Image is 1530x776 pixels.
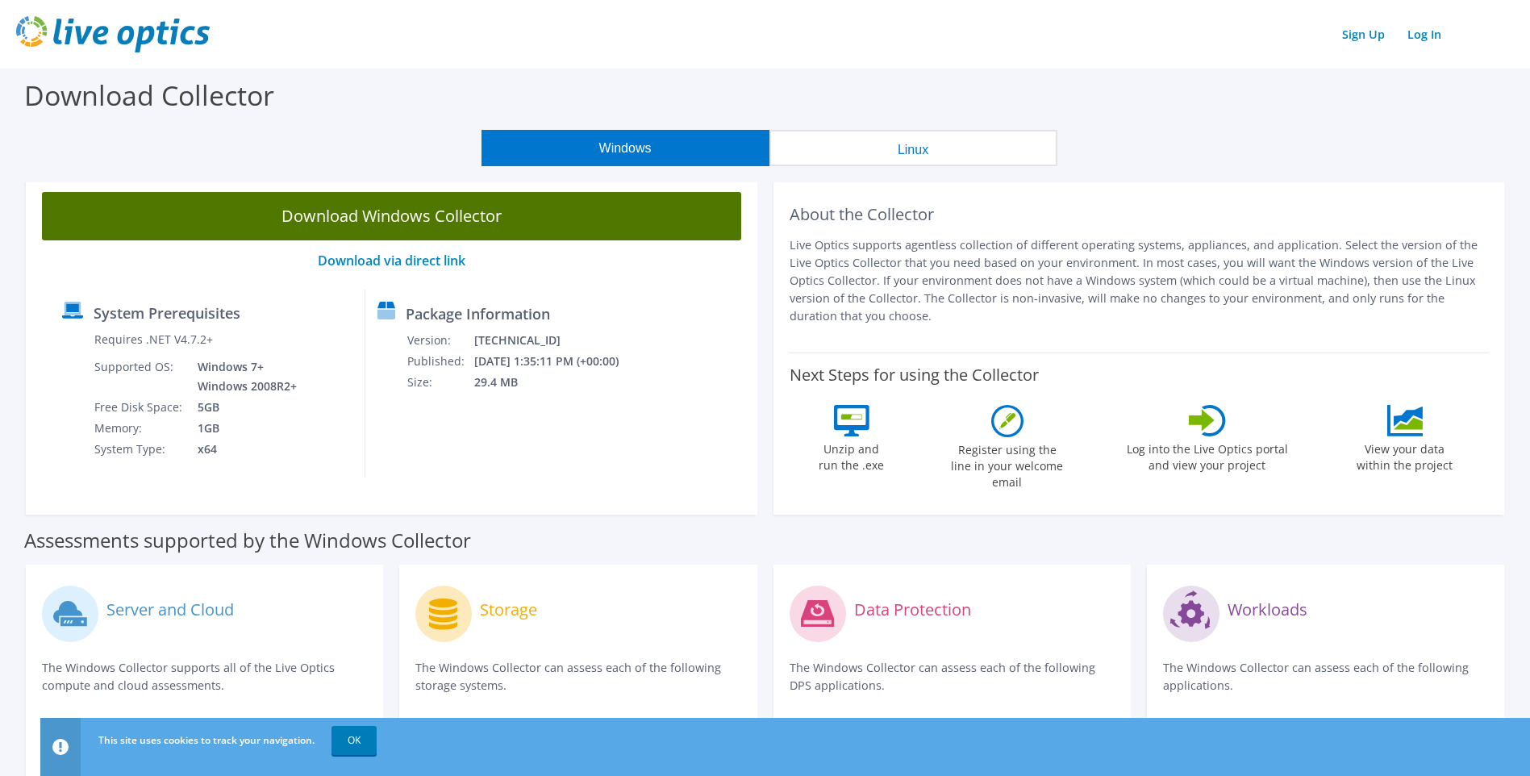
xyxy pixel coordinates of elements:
[1347,436,1463,474] label: View your data within the project
[473,351,640,372] td: [DATE] 1:35:11 PM (+00:00)
[947,437,1068,490] label: Register using the line in your welcome email
[406,330,473,351] td: Version:
[406,372,473,393] td: Size:
[1334,23,1393,46] a: Sign Up
[94,332,213,348] label: Requires .NET V4.7.2+
[815,436,889,474] label: Unzip and run the .exe
[790,205,1489,224] h2: About the Collector
[94,418,186,439] td: Memory:
[790,659,1115,695] p: The Windows Collector can assess each of the following DPS applications.
[769,130,1057,166] button: Linux
[482,130,769,166] button: Windows
[473,372,640,393] td: 29.4 MB
[24,77,274,114] label: Download Collector
[854,602,971,618] label: Data Protection
[790,365,1039,385] label: Next Steps for using the Collector
[1126,436,1289,474] label: Log into the Live Optics portal and view your project
[186,418,300,439] td: 1GB
[406,306,550,322] label: Package Information
[406,351,473,372] td: Published:
[98,733,315,747] span: This site uses cookies to track your navigation.
[415,659,740,695] p: The Windows Collector can assess each of the following storage systems.
[790,236,1489,325] p: Live Optics supports agentless collection of different operating systems, appliances, and applica...
[473,330,640,351] td: [TECHNICAL_ID]
[42,659,367,695] p: The Windows Collector supports all of the Live Optics compute and cloud assessments.
[1399,23,1449,46] a: Log In
[94,397,186,418] td: Free Disk Space:
[42,192,741,240] a: Download Windows Collector
[318,252,465,269] a: Download via direct link
[1163,659,1488,695] p: The Windows Collector can assess each of the following applications.
[186,357,300,397] td: Windows 7+ Windows 2008R2+
[24,532,471,549] label: Assessments supported by the Windows Collector
[331,726,377,755] a: OK
[186,439,300,460] td: x64
[186,397,300,418] td: 5GB
[1228,602,1307,618] label: Workloads
[106,602,234,618] label: Server and Cloud
[480,602,537,618] label: Storage
[94,439,186,460] td: System Type:
[94,305,240,321] label: System Prerequisites
[94,357,186,397] td: Supported OS:
[16,16,210,52] img: live_optics_svg.svg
